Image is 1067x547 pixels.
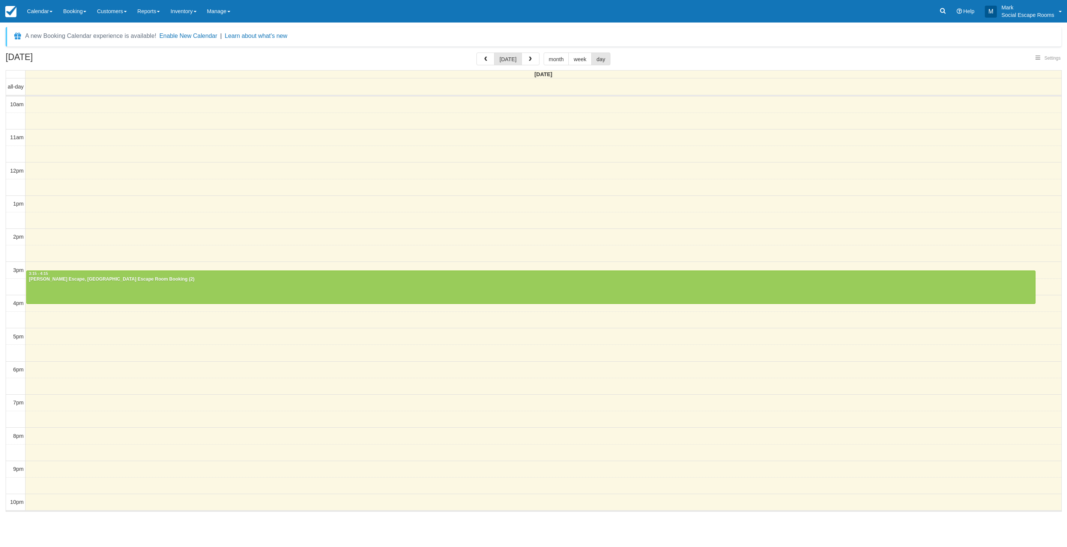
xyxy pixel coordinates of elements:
[963,8,975,14] span: Help
[10,134,24,140] span: 11am
[25,32,156,41] div: A new Booking Calendar experience is available!
[220,33,222,39] span: |
[1001,4,1054,11] p: Mark
[985,6,997,18] div: M
[957,9,962,14] i: Help
[13,466,24,472] span: 9pm
[5,6,17,17] img: checkfront-main-nav-mini-logo.png
[159,32,217,40] button: Enable New Calendar
[13,201,24,207] span: 1pm
[13,267,24,273] span: 3pm
[13,334,24,340] span: 5pm
[534,71,552,77] span: [DATE]
[13,300,24,306] span: 4pm
[6,53,101,66] h2: [DATE]
[591,53,610,65] button: day
[13,433,24,439] span: 8pm
[13,400,24,406] span: 7pm
[1001,11,1054,19] p: Social Escape Rooms
[1031,53,1065,64] button: Settings
[225,33,287,39] a: Learn about what's new
[10,168,24,174] span: 12pm
[26,270,1035,304] a: 3:15 - 4:15[PERSON_NAME] Escape, [GEOGRAPHIC_DATA] Escape Room Booking (2)
[568,53,592,65] button: week
[544,53,569,65] button: month
[13,234,24,240] span: 2pm
[8,84,24,90] span: all-day
[494,53,521,65] button: [DATE]
[29,277,1033,283] div: [PERSON_NAME] Escape, [GEOGRAPHIC_DATA] Escape Room Booking (2)
[10,499,24,505] span: 10pm
[1044,56,1061,61] span: Settings
[29,272,48,276] span: 3:15 - 4:15
[13,367,24,373] span: 6pm
[10,101,24,107] span: 10am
